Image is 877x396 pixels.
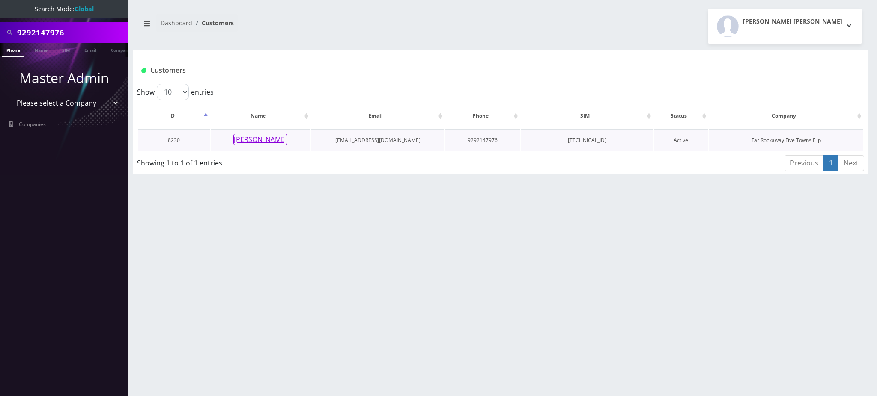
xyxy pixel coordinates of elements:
[138,129,210,151] td: 8230
[80,43,101,56] a: Email
[75,5,94,13] strong: Global
[192,18,234,27] li: Customers
[233,134,287,145] button: [PERSON_NAME]
[139,14,494,38] nav: breadcrumb
[19,121,46,128] span: Companies
[141,66,738,74] h1: Customers
[445,129,520,151] td: 9292147976
[157,84,189,100] select: Showentries
[211,103,310,128] th: Name: activate to sort column ascending
[161,19,192,27] a: Dashboard
[58,43,74,56] a: SIM
[709,129,863,151] td: Far Rockaway Five Towns Flip
[785,155,824,171] a: Previous
[521,103,653,128] th: SIM: activate to sort column ascending
[107,43,135,56] a: Company
[17,24,126,41] input: Search All Companies
[709,103,863,128] th: Company: activate to sort column ascending
[137,84,214,100] label: Show entries
[521,129,653,151] td: [TECHNICAL_ID]
[654,103,708,128] th: Status: activate to sort column ascending
[138,103,210,128] th: ID: activate to sort column descending
[311,129,445,151] td: [EMAIL_ADDRESS][DOMAIN_NAME]
[708,9,862,44] button: [PERSON_NAME] [PERSON_NAME]
[2,43,24,57] a: Phone
[30,43,52,56] a: Name
[35,5,94,13] span: Search Mode:
[654,129,708,151] td: Active
[823,155,838,171] a: 1
[311,103,445,128] th: Email: activate to sort column ascending
[445,103,520,128] th: Phone: activate to sort column ascending
[743,18,842,25] h2: [PERSON_NAME] [PERSON_NAME]
[838,155,864,171] a: Next
[137,154,434,168] div: Showing 1 to 1 of 1 entries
